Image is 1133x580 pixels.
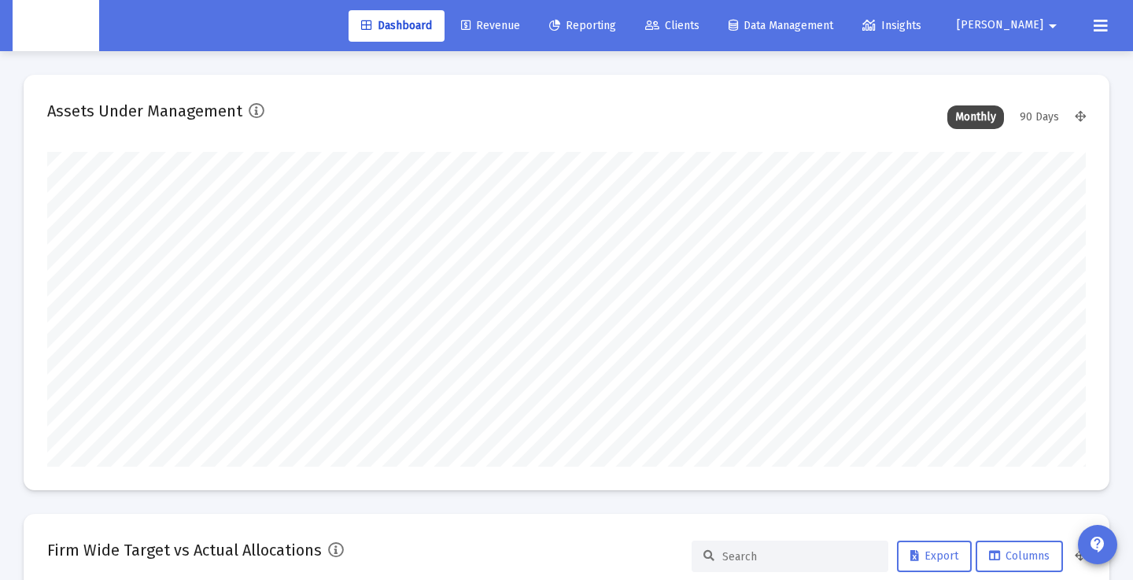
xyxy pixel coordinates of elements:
span: Columns [989,549,1050,563]
mat-icon: contact_support [1088,535,1107,554]
mat-icon: arrow_drop_down [1043,10,1062,42]
a: Data Management [716,10,846,42]
span: Reporting [549,19,616,32]
span: Clients [645,19,699,32]
a: Reporting [537,10,629,42]
span: Dashboard [361,19,432,32]
a: Insights [850,10,934,42]
span: Data Management [729,19,833,32]
button: Export [897,541,972,572]
h2: Assets Under Management [47,98,242,124]
div: 90 Days [1012,105,1067,129]
input: Search [722,550,877,563]
img: Dashboard [24,10,87,42]
span: [PERSON_NAME] [957,19,1043,32]
span: Revenue [461,19,520,32]
button: Columns [976,541,1063,572]
a: Revenue [448,10,533,42]
div: Monthly [947,105,1004,129]
a: Clients [633,10,712,42]
span: Insights [862,19,921,32]
a: Dashboard [349,10,445,42]
button: [PERSON_NAME] [938,9,1081,41]
span: Export [910,549,958,563]
h2: Firm Wide Target vs Actual Allocations [47,538,322,563]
